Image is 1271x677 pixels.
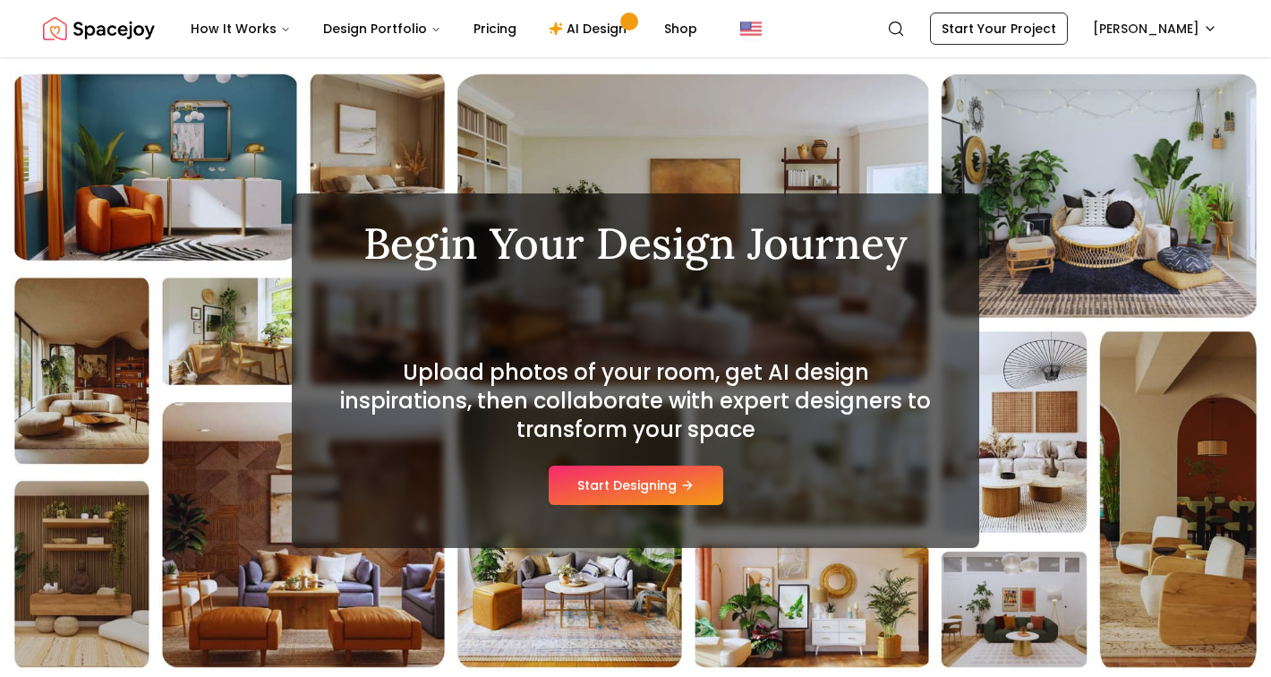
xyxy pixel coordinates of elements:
[335,358,936,444] h2: Upload photos of your room, get AI design inspirations, then collaborate with expert designers to...
[335,222,936,265] h1: Begin Your Design Journey
[930,13,1068,45] a: Start Your Project
[459,11,531,47] a: Pricing
[176,11,305,47] button: How It Works
[1082,13,1228,45] button: [PERSON_NAME]
[176,11,712,47] nav: Main
[549,466,723,505] button: Start Designing
[650,11,712,47] a: Shop
[534,11,646,47] a: AI Design
[43,11,155,47] a: Spacejoy
[740,18,762,39] img: United States
[43,11,155,47] img: Spacejoy Logo
[309,11,456,47] button: Design Portfolio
